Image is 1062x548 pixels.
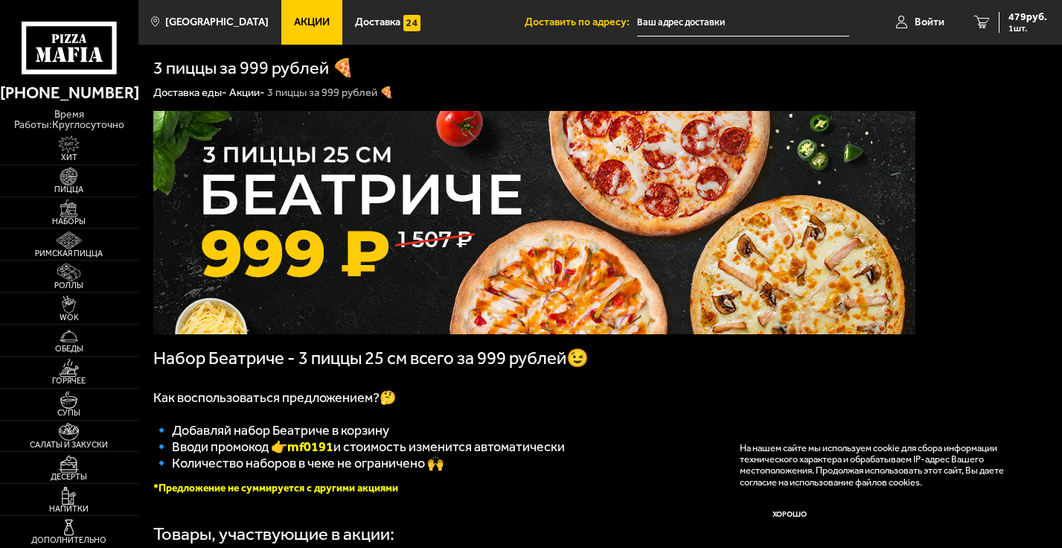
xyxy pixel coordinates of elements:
span: 🔹 Количество наборов в чеке не ограничено 🙌 [153,455,444,471]
p: На нашем сайте мы используем cookie для сбора информации технического характера и обрабатываем IP... [740,442,1027,488]
div: 3 пиццы за 999 рублей 🍕 [267,86,394,100]
span: 479 руб. [1008,12,1047,22]
span: [GEOGRAPHIC_DATA] [165,17,269,28]
span: Доставить по адресу: [525,17,637,28]
h1: 3 пиццы за 999 рублей 🍕 [153,60,354,77]
span: 🔹 Вводи промокод 👉 и стоимость изменится автоматически [153,439,565,455]
span: Войти [915,17,944,28]
span: Как воспользоваться предложением?🤔 [153,389,396,406]
div: Товары, участвующие в акции: [153,526,394,544]
button: Хорошо [740,498,839,532]
font: *Предложение не суммируется с другими акциями [153,482,398,494]
b: mf0191 [287,439,333,455]
span: 🔹 Добавляй набор Беатриче в корзину [153,422,389,439]
img: 1024x1024 [153,111,915,334]
a: Доставка еды- [153,86,227,99]
span: Доставка [355,17,400,28]
span: Акции [294,17,330,28]
span: 1 шт. [1008,24,1047,33]
span: Набор Беатриче - 3 пиццы 25 см всего за 999 рублей😉 [153,348,589,369]
a: Акции- [229,86,265,99]
img: 15daf4d41897b9f0e9f617042186c801.svg [403,15,420,31]
input: Ваш адрес доставки [637,9,849,36]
